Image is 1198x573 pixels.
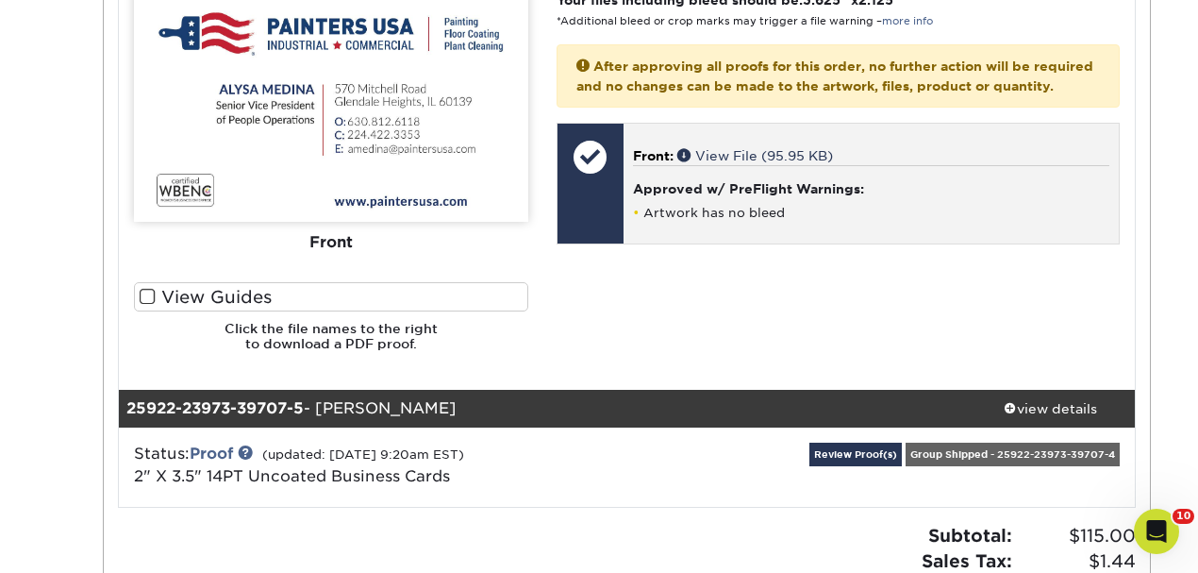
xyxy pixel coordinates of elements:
strong: Subtotal: [928,525,1012,546]
strong: 25922-23973-39707-5 [126,399,304,417]
span: 10 [1173,509,1194,524]
h4: Approved w/ PreFlight Warnings: [633,181,1109,196]
li: Artwork has no bleed [633,205,1109,221]
iframe: Intercom live chat [1134,509,1179,554]
a: view details [965,390,1135,428]
a: more info [882,15,933,27]
span: Front: [633,148,674,163]
a: Proof [190,445,233,463]
div: Status: [120,443,796,488]
small: *Additional bleed or crop marks may trigger a file warning – [557,15,933,27]
div: Front [134,222,528,263]
a: Review Proof(s) [809,443,902,466]
strong: After approving all proofs for this order, no further action will be required and no changes can ... [576,59,1093,93]
a: 2" X 3.5" 14PT Uncoated Business Cards [134,467,450,485]
a: View File (95.95 KB) [677,148,833,163]
span: $115.00 [1018,523,1136,549]
h6: Click the file names to the right to download a PDF proof. [134,321,528,367]
div: - [PERSON_NAME] [119,390,966,428]
small: (updated: [DATE] 9:20am EST) [262,447,464,462]
strong: Sales Tax: [922,550,1012,571]
div: Group Shipped - 25922-23973-39707-4 [906,443,1120,466]
div: view details [965,398,1135,417]
label: View Guides [134,282,528,312]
